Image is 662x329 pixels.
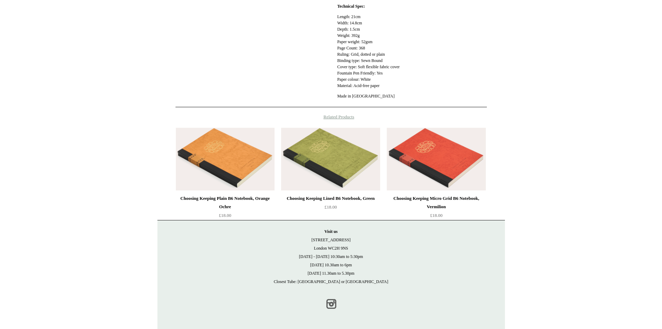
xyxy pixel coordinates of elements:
[387,194,485,223] a: Choosing Keeping Micro Grid B6 Notebook, Vermilion £18.00
[176,128,275,190] img: Choosing Keeping Plain B6 Notebook, Orange Ochre
[176,194,275,223] a: Choosing Keeping Plain B6 Notebook, Orange Ochre £18.00
[324,296,339,312] a: Instagram
[176,128,275,190] a: Choosing Keeping Plain B6 Notebook, Orange Ochre Choosing Keeping Plain B6 Notebook, Orange Ochre
[281,128,380,190] a: Choosing Keeping Lined B6 Notebook, Green Choosing Keeping Lined B6 Notebook, Green
[178,194,273,211] div: Choosing Keeping Plain B6 Notebook, Orange Ochre
[387,128,485,190] a: Choosing Keeping Micro Grid B6 Notebook, Vermilion Choosing Keeping Micro Grid B6 Notebook, Vermi...
[283,194,378,203] div: Choosing Keeping Lined B6 Notebook, Green
[337,93,487,99] p: Made in [GEOGRAPHIC_DATA]
[325,204,337,210] span: £18.00
[164,227,498,286] p: [STREET_ADDRESS] London WC2H 9NS [DATE] - [DATE] 10:30am to 5:30pm [DATE] 10.30am to 6pm [DATE] 1...
[387,128,485,190] img: Choosing Keeping Micro Grid B6 Notebook, Vermilion
[281,128,380,190] img: Choosing Keeping Lined B6 Notebook, Green
[430,213,443,218] span: £18.00
[337,14,487,89] p: Length: 21cm Width: 14.8cm Depth: 1.5cm Weight: 392g Paper weight: 52gsm Page Count: 368 Ruling: ...
[389,194,484,211] div: Choosing Keeping Micro Grid B6 Notebook, Vermilion
[157,114,505,120] h4: Related Products
[219,213,231,218] span: £18.00
[337,4,365,9] strong: Technical Spec:
[281,194,380,223] a: Choosing Keeping Lined B6 Notebook, Green £18.00
[325,229,338,234] strong: Visit us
